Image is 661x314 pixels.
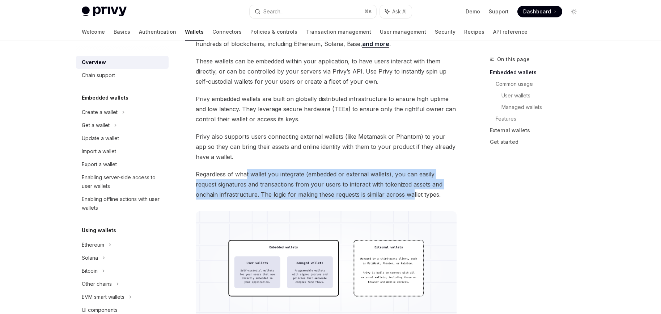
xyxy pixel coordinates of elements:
a: Security [435,23,456,41]
a: Wallets [185,23,204,41]
a: Update a wallet [76,132,169,145]
a: Common usage [496,78,585,90]
a: User management [380,23,426,41]
a: External wallets [490,125,585,136]
a: Get started [490,136,585,148]
a: Embedded wallets [490,67,585,78]
a: Features [496,113,585,125]
a: Demo [466,8,480,15]
div: EVM smart wallets [82,293,124,301]
span: Privy embedded wallets are built on globally distributed infrastructure to ensure high uptime and... [196,94,457,124]
div: Enabling offline actions with user wallets [82,195,164,212]
span: Ask AI [392,8,407,15]
h5: Using wallets [82,226,116,235]
button: Ask AI [380,5,412,18]
a: Enabling offline actions with user wallets [76,193,169,214]
a: Managed wallets [501,101,585,113]
a: API reference [493,23,527,41]
a: Enabling server-side access to user wallets [76,171,169,193]
a: User wallets [501,90,585,101]
a: Basics [114,23,130,41]
h5: Embedded wallets [82,93,128,102]
a: and more [362,40,389,48]
span: On this page [497,55,530,64]
div: Bitcoin [82,267,98,275]
a: Dashboard [517,6,562,17]
span: Privy also supports users connecting external wallets (like Metamask or Phantom) to your app so t... [196,131,457,162]
div: Enabling server-side access to user wallets [82,173,164,191]
img: light logo [82,7,127,17]
a: Recipes [464,23,484,41]
button: Toggle dark mode [568,6,580,17]
span: Regardless of what wallet you integrate (embedded or external wallets), you can easily request si... [196,169,457,200]
div: Overview [82,58,106,67]
a: Transaction management [306,23,371,41]
span: ⌘ K [364,9,372,14]
a: Import a wallet [76,145,169,158]
a: Export a wallet [76,158,169,171]
div: Update a wallet [82,134,119,143]
div: Search... [263,7,284,16]
div: Export a wallet [82,160,117,169]
a: Authentication [139,23,176,41]
div: Solana [82,254,98,262]
a: Policies & controls [250,23,297,41]
a: Support [489,8,509,15]
div: Ethereum [82,240,104,249]
div: Chain support [82,71,115,80]
div: Import a wallet [82,147,116,156]
div: Get a wallet [82,121,110,130]
a: Welcome [82,23,105,41]
div: Create a wallet [82,108,118,117]
span: These wallets can be embedded within your application, to have users interact with them directly,... [196,56,457,87]
a: Chain support [76,69,169,82]
div: Other chains [82,280,112,288]
button: Search...⌘K [250,5,376,18]
span: Dashboard [523,8,551,15]
a: Connectors [212,23,242,41]
a: Overview [76,56,169,69]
